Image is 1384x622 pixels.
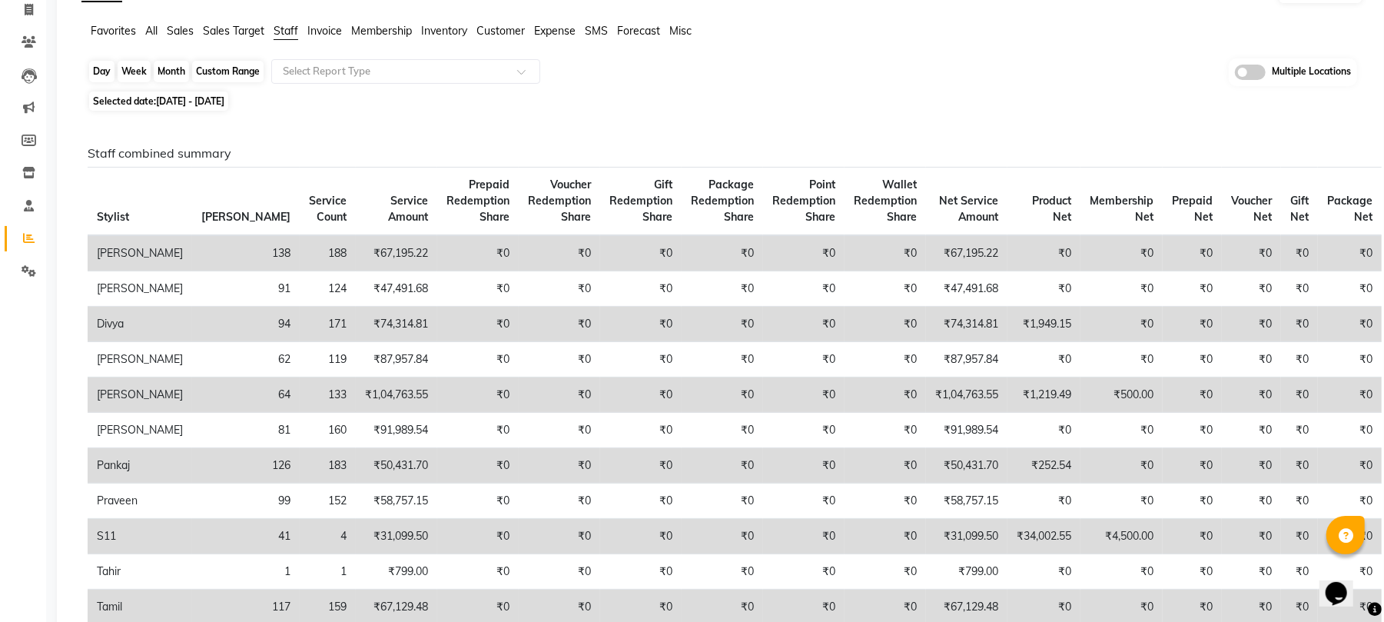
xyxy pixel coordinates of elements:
span: Voucher Net [1231,194,1272,224]
td: ₹0 [600,519,682,554]
td: ₹0 [1080,235,1163,271]
td: ₹0 [1281,554,1318,590]
td: ₹0 [600,484,682,519]
td: ₹50,431.70 [926,448,1007,484]
td: 133 [300,378,356,413]
td: ₹0 [1222,307,1281,342]
span: Service Count [309,194,347,224]
td: ₹500.00 [1080,378,1163,413]
td: ₹0 [845,307,926,342]
td: ₹0 [1163,413,1222,448]
td: ₹0 [1007,342,1080,378]
td: ₹0 [437,307,519,342]
td: ₹0 [1281,519,1318,554]
span: Voucher Redemption Share [528,178,591,224]
div: Month [154,61,189,82]
div: Custom Range [192,61,264,82]
td: ₹0 [1222,342,1281,378]
td: ₹0 [437,235,519,271]
td: ₹0 [1281,271,1318,307]
td: ₹0 [1163,235,1222,271]
td: ₹0 [763,554,845,590]
td: ₹0 [845,554,926,590]
td: ₹0 [1318,554,1382,590]
td: 1 [192,554,300,590]
td: Pankaj [88,448,192,484]
td: ₹0 [1007,484,1080,519]
td: ₹0 [437,413,519,448]
td: ₹91,989.54 [356,413,437,448]
td: ₹0 [1281,484,1318,519]
td: ₹0 [600,342,682,378]
td: 188 [300,235,356,271]
td: 160 [300,413,356,448]
td: ₹0 [682,235,763,271]
td: 99 [192,484,300,519]
td: ₹1,949.15 [1007,307,1080,342]
td: ₹47,491.68 [356,271,437,307]
td: ₹1,219.49 [1007,378,1080,413]
span: Misc [669,24,692,38]
td: ₹0 [1163,484,1222,519]
span: Gift Net [1290,194,1309,224]
td: ₹50,431.70 [356,448,437,484]
td: 152 [300,484,356,519]
td: ₹0 [600,448,682,484]
td: ₹58,757.15 [356,484,437,519]
td: ₹0 [682,271,763,307]
td: ₹0 [1007,413,1080,448]
span: Expense [534,24,576,38]
td: ₹0 [682,413,763,448]
td: 119 [300,342,356,378]
td: ₹0 [1222,413,1281,448]
td: ₹0 [437,554,519,590]
td: ₹0 [519,235,600,271]
td: ₹87,957.84 [926,342,1007,378]
span: [DATE] - [DATE] [156,95,224,107]
td: ₹0 [682,378,763,413]
td: ₹0 [1318,378,1382,413]
td: ₹58,757.15 [926,484,1007,519]
td: ₹74,314.81 [356,307,437,342]
td: ₹0 [437,378,519,413]
span: Membership Net [1090,194,1153,224]
td: ₹0 [1222,235,1281,271]
td: ₹0 [1281,448,1318,484]
td: ₹0 [1281,342,1318,378]
td: 94 [192,307,300,342]
td: ₹87,957.84 [356,342,437,378]
td: ₹0 [763,519,845,554]
td: ₹799.00 [926,554,1007,590]
td: ₹74,314.81 [926,307,1007,342]
td: 126 [192,448,300,484]
td: ₹0 [845,271,926,307]
td: ₹34,002.55 [1007,519,1080,554]
span: Customer [476,24,525,38]
td: ₹0 [763,235,845,271]
td: 138 [192,235,300,271]
span: SMS [585,24,608,38]
span: Wallet Redemption Share [854,178,917,224]
td: ₹0 [1318,519,1382,554]
span: Service Amount [388,194,428,224]
td: 183 [300,448,356,484]
td: 41 [192,519,300,554]
td: ₹0 [682,519,763,554]
span: Staff [274,24,298,38]
td: ₹0 [519,519,600,554]
td: ₹31,099.50 [356,519,437,554]
td: Divya [88,307,192,342]
iframe: chat widget [1319,560,1369,607]
td: ₹4,500.00 [1080,519,1163,554]
td: ₹0 [1281,235,1318,271]
td: ₹0 [763,271,845,307]
td: 62 [192,342,300,378]
td: ₹0 [845,484,926,519]
td: ₹1,04,763.55 [926,378,1007,413]
td: ₹0 [1163,307,1222,342]
td: ₹0 [1318,342,1382,378]
span: Gift Redemption Share [609,178,672,224]
td: ₹1,04,763.55 [356,378,437,413]
h6: Staff combined summary [88,146,1351,161]
span: Membership [351,24,412,38]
